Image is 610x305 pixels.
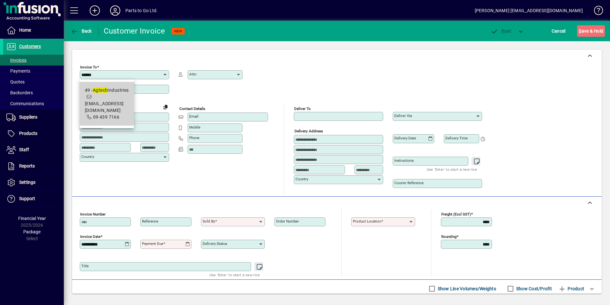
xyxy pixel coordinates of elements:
button: Product [555,283,587,294]
span: Back [71,28,92,34]
span: P [502,28,504,34]
span: Package [23,229,41,234]
mat-label: Deliver To [294,106,311,111]
mat-label: Deliver via [394,113,412,118]
span: Invoices [6,58,26,63]
div: Parts to Go Ltd. [125,5,158,16]
mat-label: Delivery date [394,136,416,140]
div: 49 - Industries [85,87,129,94]
mat-label: Mobile [189,125,200,129]
mat-label: Invoice number [80,212,106,216]
mat-label: Delivery status [203,241,227,246]
span: NEW [174,29,182,33]
span: Suppliers [19,114,37,120]
a: Support [3,191,64,207]
span: Cancel [552,26,566,36]
button: Save & Hold [577,25,605,37]
app-page-header-button: Back [64,25,99,37]
div: [PERSON_NAME] [EMAIL_ADDRESS][DOMAIN_NAME] [475,5,583,16]
span: Support [19,196,35,201]
a: Knowledge Base [589,1,602,22]
span: Staff [19,147,29,152]
span: Products [19,131,37,136]
span: Payments [6,68,30,74]
a: Settings [3,175,64,191]
span: Product [558,284,584,294]
mat-label: Product location [353,219,381,223]
mat-label: Freight (excl GST) [441,212,471,216]
a: Home [3,22,64,38]
label: Show Line Volumes/Weights [436,285,496,292]
a: Suppliers [3,109,64,125]
span: Settings [19,180,35,185]
label: Show Cost/Profit [515,285,552,292]
span: Backorders [6,90,33,95]
a: Invoices [3,55,64,66]
mat-label: Attn [189,72,196,76]
span: Home [19,27,31,33]
a: Reports [3,158,64,174]
mat-label: Country [295,177,308,181]
mat-label: Invoice To [80,65,97,69]
div: Customer Invoice [104,26,165,36]
a: Staff [3,142,64,158]
mat-label: Reference [142,219,158,223]
button: Add [85,5,105,16]
mat-label: Rounding [441,234,457,239]
span: Communications [6,101,44,106]
button: Post [487,25,514,37]
span: S [579,28,581,34]
a: Products [3,126,64,142]
a: Communications [3,98,64,109]
button: Cancel [550,25,567,37]
span: [EMAIL_ADDRESS][DOMAIN_NAME] [85,101,124,113]
span: Financial Year [18,216,46,221]
mat-label: Invoice date [80,234,100,239]
button: Profile [105,5,125,16]
a: Payments [3,66,64,76]
span: Customers [19,44,41,49]
mat-hint: Use 'Enter' to start a new line [427,166,477,173]
mat-label: Country [81,154,94,159]
mat-label: Instructions [394,158,414,163]
em: Agtech [93,88,108,93]
span: Reports [19,163,35,168]
span: ost [490,28,511,34]
mat-hint: Use 'Enter' to start a new line [210,271,260,278]
span: 09 439 7166 [93,114,120,120]
mat-label: Sold by [203,219,215,223]
mat-option: 49 - Agtech Industries [80,82,134,126]
mat-label: Courier Reference [394,181,424,185]
span: ave & Hold [579,26,603,36]
mat-label: Delivery time [445,136,468,140]
mat-label: Order number [276,219,299,223]
a: Backorders [3,87,64,98]
mat-label: Title [81,264,89,268]
button: Copy to Delivery address [160,102,171,112]
mat-label: Payment due [142,241,163,246]
span: Quotes [6,79,25,84]
mat-label: Email [189,114,198,119]
button: Back [69,25,93,37]
mat-label: Phone [189,136,199,140]
a: Quotes [3,76,64,87]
